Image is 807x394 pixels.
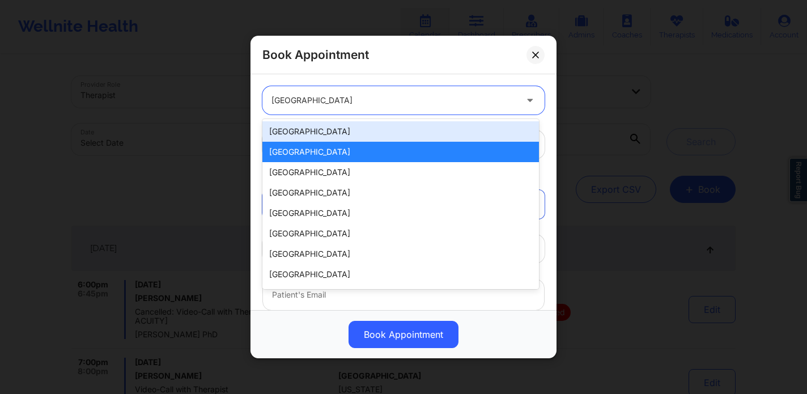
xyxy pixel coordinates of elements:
[262,285,539,305] div: [GEOGRAPHIC_DATA]
[262,244,539,264] div: [GEOGRAPHIC_DATA]
[349,321,458,348] button: Book Appointment
[262,162,539,183] div: [GEOGRAPHIC_DATA]
[262,264,539,285] div: [GEOGRAPHIC_DATA]
[262,203,539,223] div: [GEOGRAPHIC_DATA]
[262,47,369,62] h2: Book Appointment
[271,86,516,115] div: [GEOGRAPHIC_DATA]
[254,171,553,182] div: Client information:
[262,279,545,311] input: Patient's Email
[262,223,539,244] div: [GEOGRAPHIC_DATA]
[262,183,539,203] div: [GEOGRAPHIC_DATA]
[262,121,539,142] div: [GEOGRAPHIC_DATA]
[262,142,539,162] div: [GEOGRAPHIC_DATA]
